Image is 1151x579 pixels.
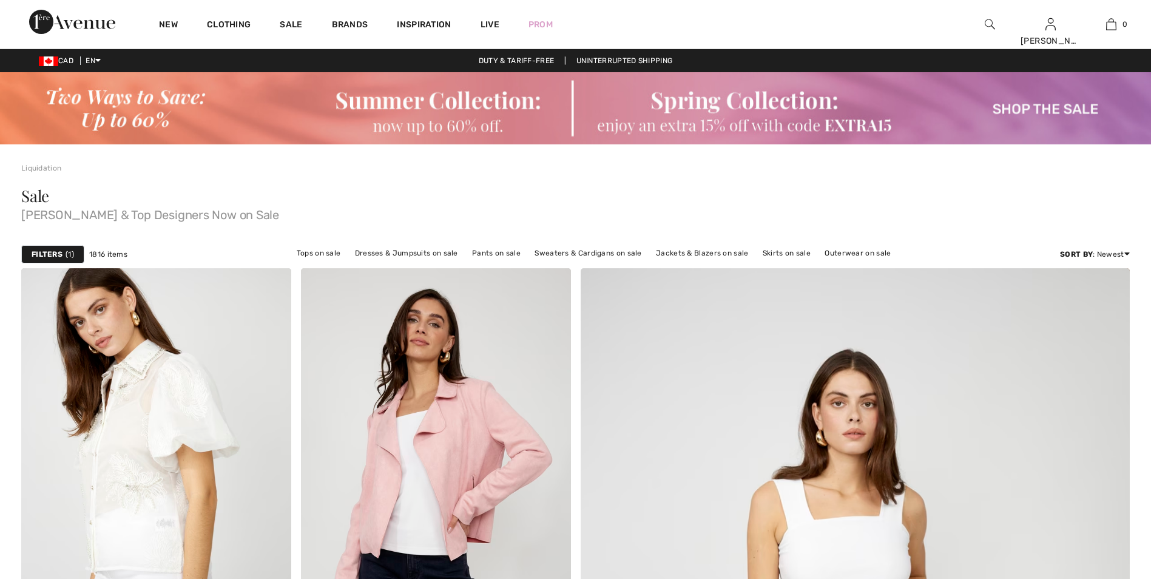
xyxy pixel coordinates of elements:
[21,185,49,206] span: Sale
[757,245,817,261] a: Skirts on sale
[291,245,347,261] a: Tops on sale
[466,245,527,261] a: Pants on sale
[650,245,755,261] a: Jackets & Blazers on sale
[1045,17,1056,32] img: My Info
[332,19,368,32] a: Brands
[207,19,251,32] a: Clothing
[159,19,178,32] a: New
[280,19,302,32] a: Sale
[1081,17,1141,32] a: 0
[528,245,647,261] a: Sweaters & Cardigans on sale
[349,245,464,261] a: Dresses & Jumpsuits on sale
[1060,249,1130,260] div: : Newest
[1060,250,1093,259] strong: Sort By
[1106,17,1116,32] img: My Bag
[528,18,553,31] a: Prom
[397,19,451,32] span: Inspiration
[29,10,115,34] img: 1ère Avenue
[1021,35,1080,47] div: [PERSON_NAME]
[819,245,897,261] a: Outerwear on sale
[481,18,499,31] a: Live
[66,249,74,260] span: 1
[21,204,1130,221] span: [PERSON_NAME] & Top Designers Now on Sale
[1045,18,1056,30] a: Sign In
[1122,19,1127,30] span: 0
[89,249,127,260] span: 1816 items
[32,249,62,260] strong: Filters
[39,56,58,66] img: Canadian Dollar
[86,56,101,65] span: EN
[21,164,61,172] a: Liquidation
[985,17,995,32] img: search the website
[39,56,78,65] span: CAD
